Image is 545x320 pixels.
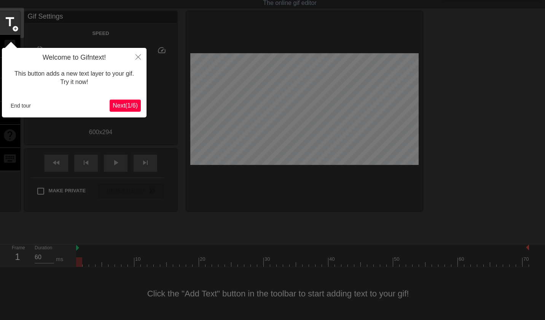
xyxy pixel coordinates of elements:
[8,100,34,111] button: End tour
[130,48,147,65] button: Close
[8,54,141,62] h4: Welcome to Gifntext!
[8,62,141,94] div: This button adds a new text layer to your gif. Try it now!
[110,100,141,112] button: Next
[113,102,138,109] span: Next ( 1 / 6 )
